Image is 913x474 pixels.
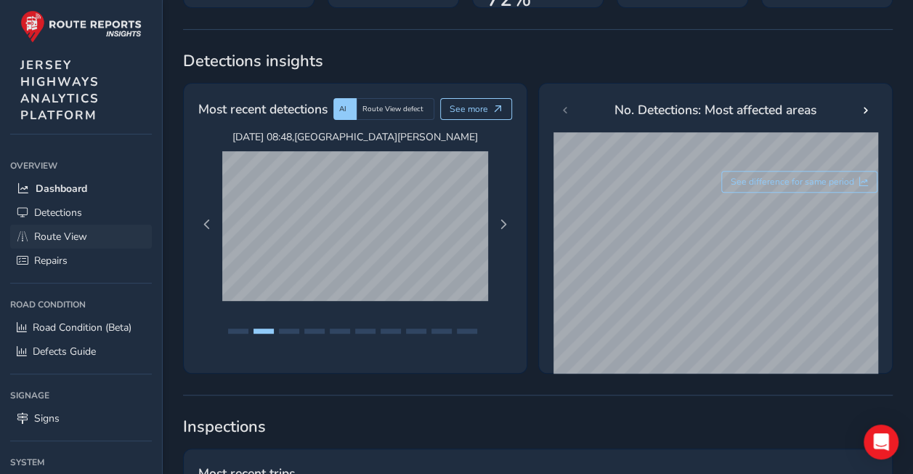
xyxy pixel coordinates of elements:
[20,10,142,43] img: rr logo
[339,104,346,114] span: AI
[406,329,426,334] button: Page 8
[493,214,514,235] button: Next Page
[34,230,87,244] span: Route View
[197,214,217,235] button: Previous Page
[279,329,299,334] button: Page 3
[330,329,350,334] button: Page 5
[304,329,325,334] button: Page 4
[10,225,152,249] a: Route View
[10,316,152,340] a: Road Condition (Beta)
[10,294,152,316] div: Road Condition
[10,340,152,363] a: Defects Guide
[222,130,488,144] span: [DATE] 08:48 , [GEOGRAPHIC_DATA][PERSON_NAME]
[614,100,816,119] span: No. Detections: Most affected areas
[731,176,854,188] span: See difference for same period
[10,385,152,406] div: Signage
[33,321,131,334] span: Road Condition (Beta)
[33,345,96,358] span: Defects Guide
[10,451,152,473] div: System
[333,98,357,120] div: AI
[10,201,152,225] a: Detections
[10,177,152,201] a: Dashboard
[362,104,423,114] span: Route View defect
[10,406,152,430] a: Signs
[450,103,488,115] span: See more
[10,155,152,177] div: Overview
[183,416,893,438] span: Inspections
[183,50,893,72] span: Detections insights
[228,329,248,334] button: Page 1
[253,329,274,334] button: Page 2
[431,329,452,334] button: Page 9
[36,182,87,196] span: Dashboard
[198,100,328,118] span: Most recent detections
[381,329,401,334] button: Page 7
[457,329,477,334] button: Page 10
[10,249,152,273] a: Repairs
[355,329,376,334] button: Page 6
[20,57,100,124] span: JERSEY HIGHWAYS ANALYTICS PLATFORM
[34,206,82,220] span: Detections
[864,425,898,459] div: Open Intercom Messenger
[357,98,434,120] div: Route View defect
[34,254,68,268] span: Repairs
[721,171,878,193] button: See difference for same period
[440,98,512,120] button: See more
[34,411,60,425] span: Signs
